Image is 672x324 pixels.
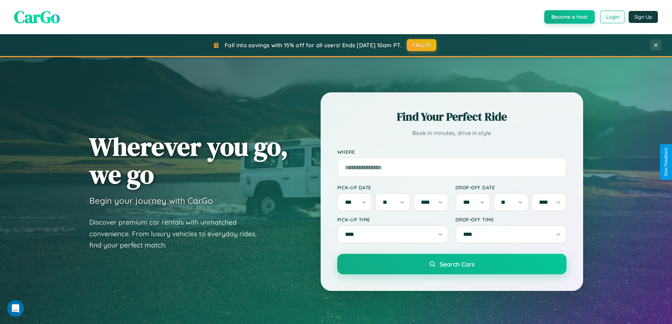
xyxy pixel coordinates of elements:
span: CarGo [14,5,60,29]
label: Drop-off Date [455,184,567,190]
button: Sign Up [629,11,658,23]
label: Where [337,149,567,155]
button: Login [600,11,625,23]
p: Book in minutes, drive in style [337,128,567,138]
label: Pick-up Date [337,184,448,190]
label: Pick-up Time [337,216,448,222]
button: FALL15 [407,39,436,51]
p: Discover premium car rentals with unmatched convenience. From luxury vehicles to everyday rides, ... [89,216,266,251]
h3: Begin your journey with CarGo [89,195,213,206]
h1: Wherever you go, we go [89,133,288,188]
button: Become a Host [544,10,595,24]
div: Give Feedback [664,148,668,176]
span: Search Cars [440,260,474,268]
h2: Find Your Perfect Ride [337,109,567,124]
span: Fall into savings with 15% off for all users! Ends [DATE] 10am PT. [225,42,401,49]
button: Search Cars [337,254,567,274]
iframe: Intercom live chat [7,300,24,317]
label: Drop-off Time [455,216,567,222]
